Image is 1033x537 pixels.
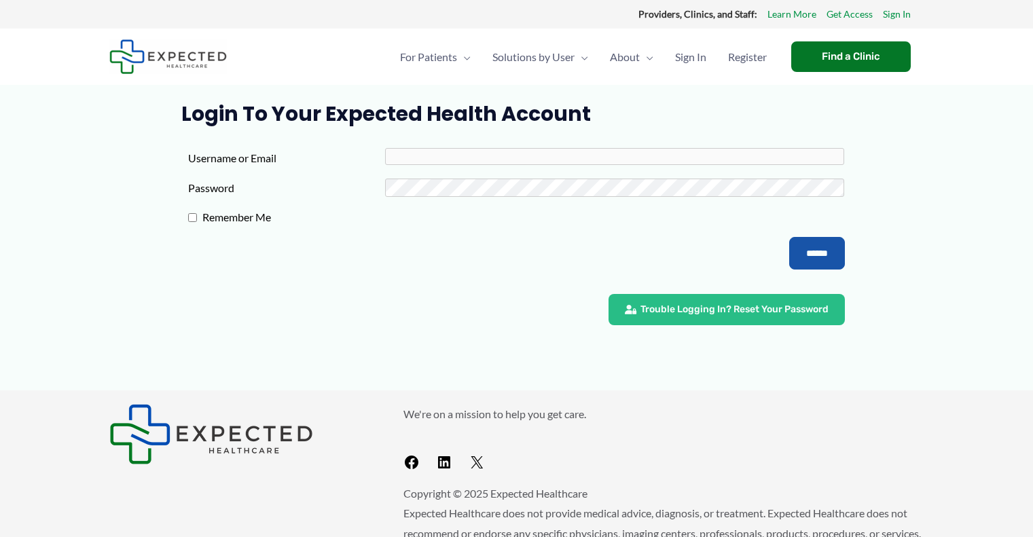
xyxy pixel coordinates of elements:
[883,5,911,23] a: Sign In
[482,33,599,81] a: Solutions by UserMenu Toggle
[403,404,924,424] p: We're on a mission to help you get care.
[638,8,757,20] strong: Providers, Clinics, and Staff:
[400,33,457,81] span: For Patients
[109,404,313,464] img: Expected Healthcare Logo - side, dark font, small
[457,33,471,81] span: Menu Toggle
[188,148,385,168] label: Username or Email
[188,178,385,198] label: Password
[492,33,575,81] span: Solutions by User
[403,404,924,477] aside: Footer Widget 2
[599,33,664,81] a: AboutMenu Toggle
[197,207,394,227] label: Remember Me
[717,33,778,81] a: Register
[575,33,588,81] span: Menu Toggle
[610,33,640,81] span: About
[389,33,482,81] a: For PatientsMenu Toggle
[609,294,845,325] a: Trouble Logging In? Reset Your Password
[675,33,706,81] span: Sign In
[640,33,653,81] span: Menu Toggle
[664,33,717,81] a: Sign In
[767,5,816,23] a: Learn More
[640,305,829,314] span: Trouble Logging In? Reset Your Password
[827,5,873,23] a: Get Access
[389,33,778,81] nav: Primary Site Navigation
[181,102,852,126] h1: Login to Your Expected Health Account
[109,404,369,464] aside: Footer Widget 1
[791,41,911,72] a: Find a Clinic
[728,33,767,81] span: Register
[403,487,587,500] span: Copyright © 2025 Expected Healthcare
[109,39,227,74] img: Expected Healthcare Logo - side, dark font, small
